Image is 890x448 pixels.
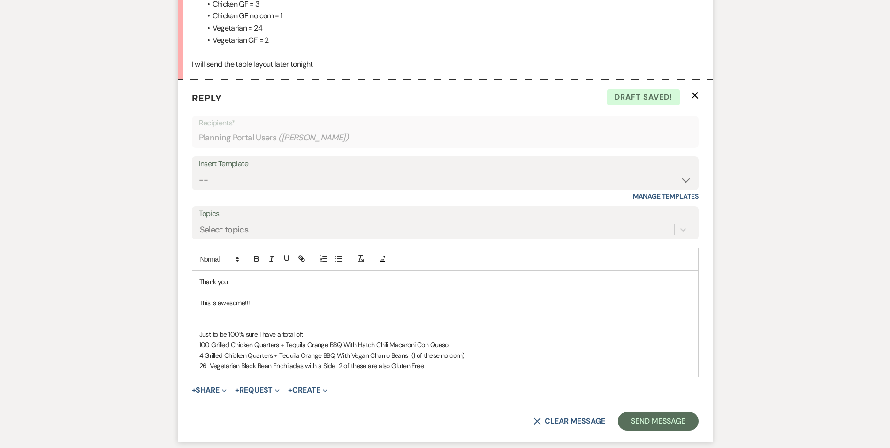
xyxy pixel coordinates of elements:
li: Chicken GF no corn = 1 [201,10,699,22]
button: Send Message [618,412,698,431]
p: Thank you, [199,277,691,287]
p: 100 Grilled Chicken Quarters + Tequila Orange BBQ With Hatch Chili Macaroni Con Queso [199,340,691,350]
div: Insert Template [199,157,692,171]
p: Recipients* [199,117,692,129]
p: 26 Vegetarian Black Bean Enchiladas with a Side 2 of these are also Gluten Free [199,361,691,371]
p: 4 Grilled Chicken Quarters + Tequila Orange BBQ With Vegan Charro Beans (1 of these no corn) [199,350,691,361]
span: + [288,386,292,394]
button: Share [192,386,227,394]
div: Select topics [200,223,249,236]
span: Draft saved! [607,89,680,105]
span: ( [PERSON_NAME] ) [278,131,349,144]
li: Vegetarian = 24 [201,22,699,34]
button: Create [288,386,327,394]
div: Planning Portal Users [199,129,692,147]
button: Clear message [533,417,605,425]
li: Vegetarian GF = 2 [201,34,699,46]
p: This is awesome!!! [199,298,691,308]
span: + [235,386,239,394]
p: Just to be 100% sure I have a total of: [199,329,691,340]
p: I will send the table layout later tonight [192,58,699,70]
span: Reply [192,92,222,104]
button: Request [235,386,280,394]
span: + [192,386,196,394]
a: Manage Templates [633,192,699,201]
label: Topics [199,207,692,221]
